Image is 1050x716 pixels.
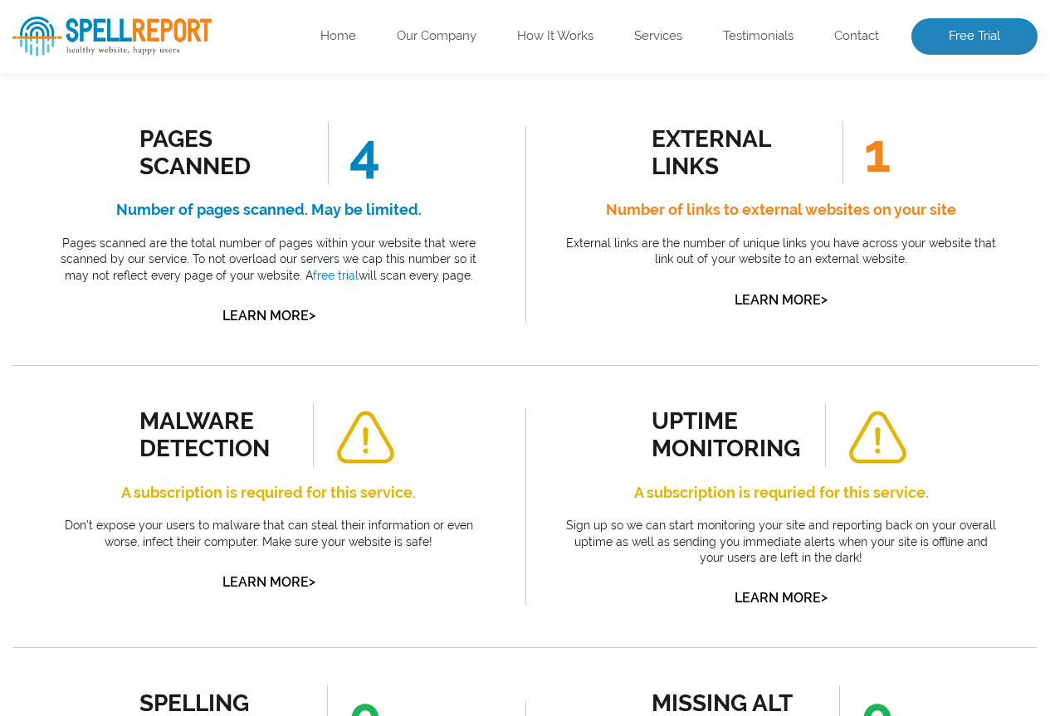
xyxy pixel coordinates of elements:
[735,590,828,606] a: Learn More>
[723,28,794,45] a: Testimonials
[222,308,315,324] a: Learn More>
[139,125,290,180] div: Pages Scanned
[847,411,908,465] img: alert
[821,288,828,311] span: >
[50,518,488,550] p: Don’t expose your users to malware that can steal their information or even worse, infect their c...
[652,125,802,180] div: external links
[834,28,879,45] a: Contact
[735,292,828,308] a: Learn More>
[911,18,1038,55] a: Free Trial
[50,480,488,506] h4: A subscription is required for this service.
[563,480,1001,506] h4: A subscription is requried for this service.
[50,197,488,223] h4: Number of pages scanned. May be limited.
[563,197,1001,223] h4: Number of links to external websites on your site
[320,28,356,45] a: Home
[397,28,476,45] a: Our Company
[313,269,359,282] a: free trial
[335,411,396,465] img: alert
[563,236,1001,268] p: External links are the number of unique links you have across your website that link out of your ...
[634,28,682,45] a: Services
[563,518,1001,567] p: Sign up so we can start monitoring your site and reporting back on your overall uptime as well as...
[12,17,212,56] img: SpellReport
[50,236,488,285] p: Pages scanned are the total number of pages within your website that were scanned by our service....
[309,570,315,593] span: >
[222,574,315,590] a: Learn More>
[652,407,802,462] div: uptime monitoring
[328,121,380,184] span: 4
[517,28,593,45] a: How It Works
[821,586,828,609] span: >
[842,121,891,184] span: 1
[139,407,290,462] div: malware detection
[309,304,315,327] span: >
